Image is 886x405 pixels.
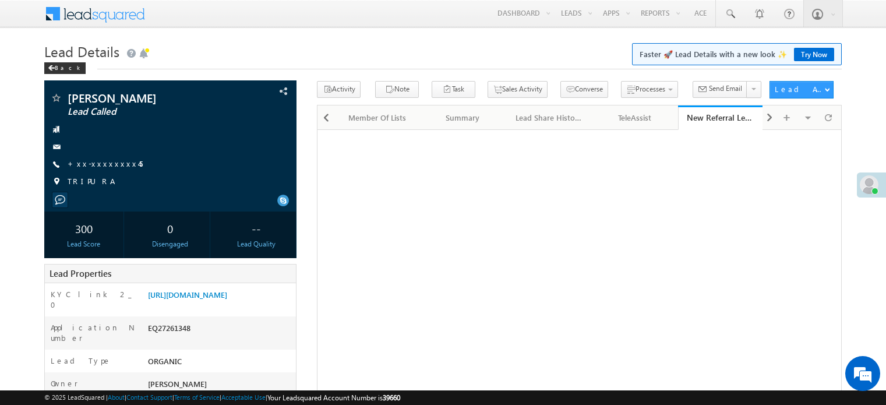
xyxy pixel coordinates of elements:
div: Back [44,62,86,74]
div: Lead Score [47,239,121,249]
label: KYC link 2_0 [51,289,136,310]
a: About [108,393,125,401]
div: Disengaged [133,239,207,249]
button: Processes [621,81,678,98]
a: Try Now [794,48,834,61]
button: Sales Activity [488,81,548,98]
span: [PERSON_NAME] [148,379,207,389]
a: Lead Share History [506,105,592,130]
span: Processes [636,84,665,93]
a: Member Of Lists [334,105,420,130]
button: Activity [317,81,361,98]
div: Member Of Lists [344,111,410,125]
button: Task [432,81,475,98]
a: Terms of Service [174,393,220,401]
a: Acceptable Use [221,393,266,401]
span: Lead Properties [50,267,111,279]
div: 300 [47,217,121,239]
label: Owner [51,378,78,389]
a: +xx-xxxxxxxx45 [68,159,143,168]
a: New Referral Leads [678,105,764,130]
span: Send Email [709,83,742,94]
div: EQ27261348 [145,322,296,339]
div: 0 [133,217,207,239]
span: Lead Details [44,42,119,61]
a: [URL][DOMAIN_NAME] [148,290,227,300]
span: Faster 🚀 Lead Details with a new look ✨ [640,48,834,60]
div: Lead Share History [516,111,581,125]
span: TRIPURA [68,176,113,188]
a: TeleAssist [592,105,678,130]
button: Send Email [693,81,747,98]
div: New Referral Leads [687,112,755,123]
div: Summary [430,111,496,125]
span: 39660 [383,393,400,402]
span: © 2025 LeadSquared | | | | | [44,392,400,403]
div: Lead Actions [775,84,824,94]
a: Back [44,62,91,72]
span: Your Leadsquared Account Number is [267,393,400,402]
span: [PERSON_NAME] [68,92,224,104]
button: Lead Actions [769,81,834,98]
a: Summary [421,105,506,130]
span: Lead Called [68,106,224,118]
div: TeleAssist [602,111,668,125]
div: Lead Quality [220,239,293,249]
a: Contact Support [126,393,172,401]
label: Lead Type [51,355,111,366]
button: Note [375,81,419,98]
button: Converse [560,81,608,98]
div: -- [220,217,293,239]
label: Application Number [51,322,136,343]
div: ORGANIC [145,355,296,372]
